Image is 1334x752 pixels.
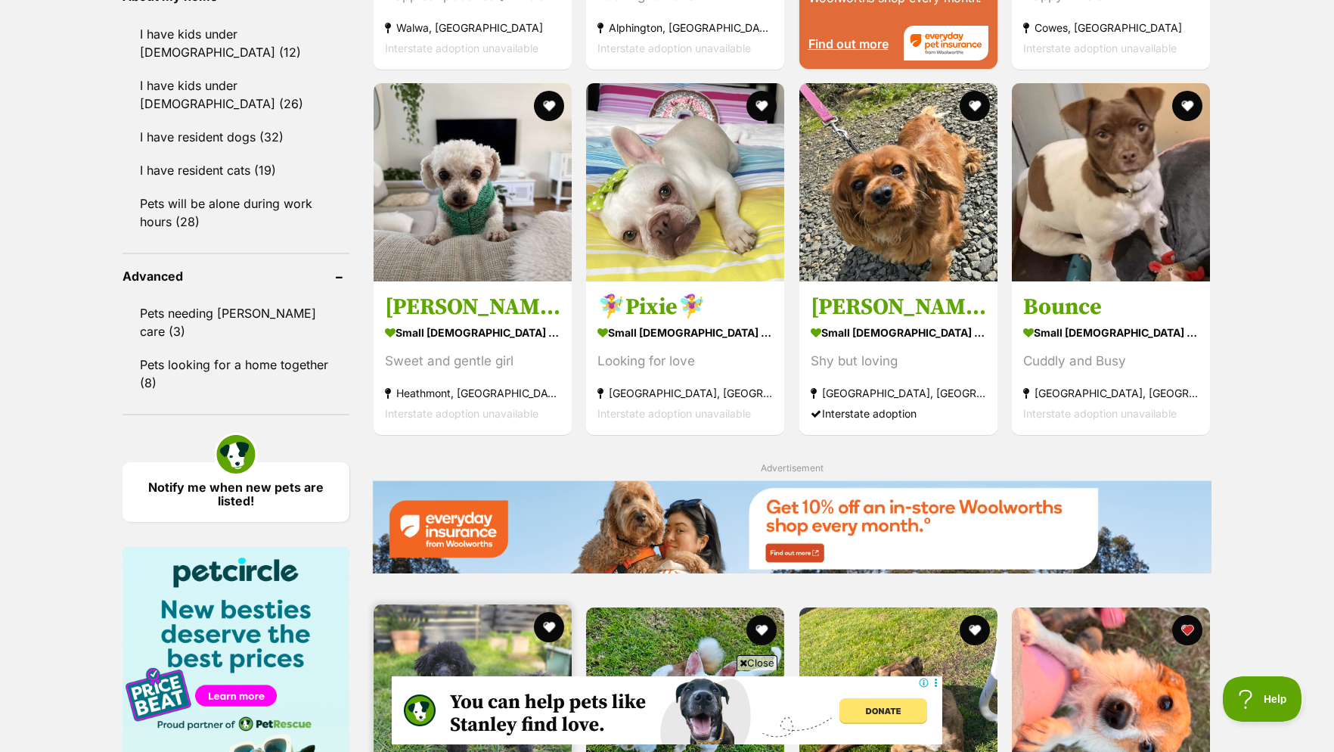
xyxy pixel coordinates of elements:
[123,297,349,347] a: Pets needing [PERSON_NAME] care (3)
[799,83,997,281] img: Lizzie - Cavalier King Charles Spaniel Dog
[811,383,986,403] strong: [GEOGRAPHIC_DATA], [GEOGRAPHIC_DATA]
[123,18,349,68] a: I have kids under [DEMOGRAPHIC_DATA] (12)
[385,322,560,343] strong: small [DEMOGRAPHIC_DATA] Dog
[811,351,986,371] div: Shy but loving
[385,293,560,322] h3: [PERSON_NAME]
[597,407,751,420] span: Interstate adoption unavailable
[534,612,564,642] button: favourite
[597,17,773,37] strong: Alphington, [GEOGRAPHIC_DATA]
[1012,281,1210,435] a: Bounce small [DEMOGRAPHIC_DATA] Dog Cuddly and Busy [GEOGRAPHIC_DATA], [GEOGRAPHIC_DATA] Intersta...
[123,154,349,186] a: I have resident cats (19)
[374,83,572,281] img: Jess - Bichon Frise Dog
[747,91,777,121] button: favourite
[761,462,824,474] span: Advertisement
[123,349,349,399] a: Pets looking for a home together (8)
[1023,322,1199,343] strong: small [DEMOGRAPHIC_DATA] Dog
[385,41,538,54] span: Interstate adoption unavailable
[1012,83,1210,281] img: Bounce - Jack Russell Terrier x Pug Dog
[747,615,777,645] button: favourite
[597,322,773,343] strong: small [DEMOGRAPHIC_DATA] Dog
[960,91,990,121] button: favourite
[1223,676,1304,722] iframe: Help Scout Beacon - Open
[1023,383,1199,403] strong: [GEOGRAPHIC_DATA], [GEOGRAPHIC_DATA]
[374,281,572,435] a: [PERSON_NAME] small [DEMOGRAPHIC_DATA] Dog Sweet and gentle girl Heathmont, [GEOGRAPHIC_DATA] Int...
[597,383,773,403] strong: [GEOGRAPHIC_DATA], [GEOGRAPHIC_DATA]
[737,655,777,670] span: Close
[1023,407,1177,420] span: Interstate adoption unavailable
[123,188,349,238] a: Pets will be alone during work hours (28)
[1023,17,1199,37] strong: Cowes, [GEOGRAPHIC_DATA]
[799,281,997,435] a: [PERSON_NAME] small [DEMOGRAPHIC_DATA] Dog Shy but loving [GEOGRAPHIC_DATA], [GEOGRAPHIC_DATA] In...
[123,462,349,522] a: Notify me when new pets are listed!
[586,83,784,281] img: 🧚‍♀️Pixie🧚‍♀️ - French Bulldog
[372,480,1211,573] img: Everyday Insurance promotional banner
[123,121,349,153] a: I have resident dogs (32)
[811,403,986,424] div: Interstate adoption
[597,41,751,54] span: Interstate adoption unavailable
[372,480,1211,576] a: Everyday Insurance promotional banner
[960,615,990,645] button: favourite
[586,281,784,435] a: 🧚‍♀️Pixie🧚‍♀️ small [DEMOGRAPHIC_DATA] Dog Looking for love [GEOGRAPHIC_DATA], [GEOGRAPHIC_DATA] ...
[1172,615,1202,645] button: favourite
[811,293,986,322] h3: [PERSON_NAME]
[1172,91,1202,121] button: favourite
[385,383,560,403] strong: Heathmont, [GEOGRAPHIC_DATA]
[123,70,349,120] a: I have kids under [DEMOGRAPHIC_DATA] (26)
[811,322,986,343] strong: small [DEMOGRAPHIC_DATA] Dog
[385,17,560,37] strong: Walwa, [GEOGRAPHIC_DATA]
[1023,41,1177,54] span: Interstate adoption unavailable
[385,407,538,420] span: Interstate adoption unavailable
[1023,351,1199,371] div: Cuddly and Busy
[1023,293,1199,322] h3: Bounce
[392,676,942,744] iframe: Advertisement
[123,269,349,283] header: Advanced
[534,91,564,121] button: favourite
[597,351,773,371] div: Looking for love
[385,351,560,371] div: Sweet and gentle girl
[597,293,773,322] h3: 🧚‍♀️Pixie🧚‍♀️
